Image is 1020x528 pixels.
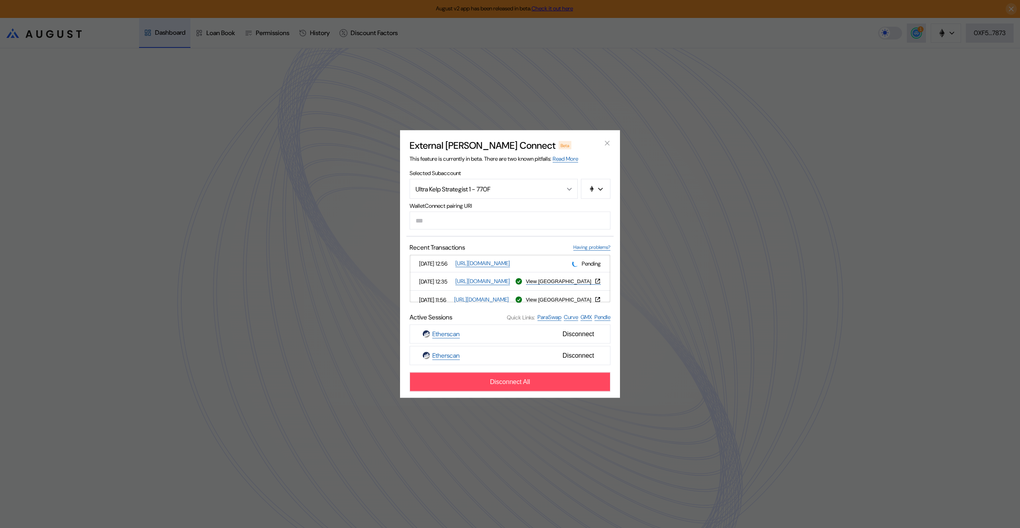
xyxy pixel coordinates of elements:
[526,278,601,285] a: View [GEOGRAPHIC_DATA]
[410,313,452,321] span: Active Sessions
[410,169,610,177] span: Selected Subaccount
[559,141,571,149] div: Beta
[410,346,610,365] button: EtherscanEtherscanDisconnect
[416,185,555,193] div: Ultra Kelp Strategist 1 - 770F
[410,325,610,344] button: EtherscanEtherscanDisconnect
[559,349,597,363] span: Disconnect
[410,139,555,152] h2: External [PERSON_NAME] Connect
[526,296,601,303] button: View [GEOGRAPHIC_DATA]
[423,331,430,338] img: Etherscan
[601,137,614,150] button: close modal
[419,296,451,303] span: [DATE] 11:56
[455,278,510,285] a: [URL][DOMAIN_NAME]
[423,352,430,359] img: Etherscan
[581,313,592,321] a: GMX
[410,243,465,252] span: Recent Transactions
[573,244,610,251] a: Having problems?
[432,351,460,360] a: Etherscan
[410,202,610,209] span: WalletConnect pairing URI
[526,296,601,303] a: View [GEOGRAPHIC_DATA]
[455,260,510,267] a: [URL][DOMAIN_NAME]
[588,186,595,192] img: chain logo
[507,313,535,321] span: Quick Links:
[410,179,578,199] button: Open menu
[410,372,610,392] button: Disconnect All
[454,296,509,303] a: [URL][DOMAIN_NAME]
[419,260,452,267] span: [DATE] 12:56
[432,330,460,339] a: Etherscan
[526,278,601,284] button: View [GEOGRAPHIC_DATA]
[419,278,452,285] span: [DATE] 12:35
[571,259,579,267] img: pending
[537,313,561,321] a: ParaSwap
[581,179,610,199] button: chain logo
[559,327,597,341] span: Disconnect
[564,313,578,321] a: Curve
[572,260,601,267] div: Pending
[553,155,578,163] a: Read More
[594,313,610,321] a: Pendle
[410,155,578,162] span: This feature is currently in beta. There are two known pitfalls:
[490,378,530,386] span: Disconnect All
